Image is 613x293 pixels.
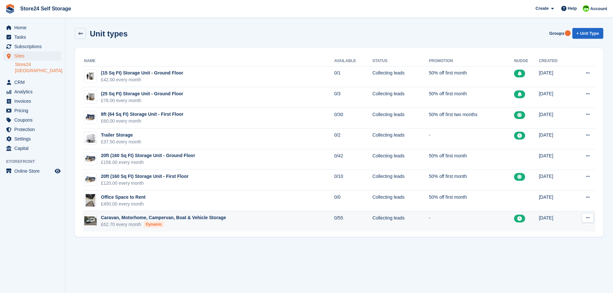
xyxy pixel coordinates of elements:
div: Dynamic [144,221,164,228]
span: Capital [14,144,53,153]
a: menu [3,33,62,42]
td: Collecting leads [372,191,429,211]
div: Caravan, Motorhome, Campervan, Boat & Vehicle Storage [101,214,226,221]
img: 8ft%20container%20Image.jpg [84,113,97,122]
td: 0/42 [334,149,372,170]
span: Subscriptions [14,42,53,51]
td: [DATE] [539,170,571,191]
td: 50% off first month [429,170,514,191]
div: £62.70 every month [101,221,226,228]
a: menu [3,134,62,143]
a: menu [3,144,62,153]
a: menu [3,97,62,106]
a: + Unit Type [572,28,603,39]
td: Collecting leads [372,66,429,87]
td: 0/2 [334,128,372,149]
img: 15-sqft-unit.jpg [84,72,97,81]
a: menu [3,87,62,96]
div: (25 Sq Ft) Storage Unit - Ground Floor [101,90,183,97]
div: £60.00 every month [101,118,184,125]
span: Create [536,5,549,12]
td: - [429,128,514,149]
img: Small%20Trailer.png [84,134,97,143]
a: menu [3,42,62,51]
div: Office Space to Rent [101,194,146,201]
td: Collecting leads [372,128,429,149]
a: menu [3,115,62,125]
span: Home [14,23,53,32]
td: [DATE] [539,66,571,87]
div: £156.00 every month [101,159,195,166]
td: 50% off first month [429,149,514,170]
div: Tooltip anchor [565,30,571,36]
td: - [429,211,514,232]
td: 0/10 [334,170,372,191]
span: Help [568,5,577,12]
img: 20-ft-container%20(16).jpg [84,154,97,164]
span: Analytics [14,87,53,96]
h2: Unit types [90,29,128,38]
td: Collecting leads [372,170,429,191]
td: 50% off first month [429,191,514,211]
span: Tasks [14,33,53,42]
span: Coupons [14,115,53,125]
a: menu [3,23,62,32]
span: Sites [14,51,53,60]
td: 0/30 [334,108,372,128]
div: £120.00 every month [101,180,188,187]
span: Invoices [14,97,53,106]
img: IMG_5572.jpeg [84,216,97,226]
img: 20-ft-container.jpg [84,175,97,184]
th: Nudge [514,56,539,66]
th: Name [83,56,334,66]
div: £78.00 every month [101,97,183,104]
td: 0/1 [334,66,372,87]
td: [DATE] [539,108,571,128]
div: £42.00 every month [101,76,183,83]
th: Available [334,56,372,66]
td: [DATE] [539,128,571,149]
td: Collecting leads [372,87,429,108]
td: [DATE] [539,191,571,211]
a: menu [3,106,62,115]
img: Container%20Office%20Pic.jpg [86,194,95,207]
a: menu [3,51,62,60]
td: 50% off first two months [429,108,514,128]
a: menu [3,125,62,134]
td: [DATE] [539,149,571,170]
td: Collecting leads [372,149,429,170]
a: Preview store [54,167,62,175]
span: Account [590,6,607,12]
img: 25-sqft-unit.jpg [84,92,97,101]
span: Protection [14,125,53,134]
td: 0/3 [334,87,372,108]
td: Collecting leads [372,108,429,128]
span: Settings [14,134,53,143]
span: Pricing [14,106,53,115]
div: 20ft (160 Sq Ft) Storage Unit - First Floor [101,173,188,180]
td: Collecting leads [372,211,429,232]
div: (15 Sq Ft) Storage Unit - Ground Floor [101,70,183,76]
span: Storefront [6,158,65,165]
a: Store24 [GEOGRAPHIC_DATA] [15,61,62,74]
td: 0/0 [334,191,372,211]
div: Trailer Storage [101,132,141,139]
div: £450.00 every month [101,201,146,207]
th: Status [372,56,429,66]
a: Groups [547,28,567,39]
td: 0/55 [334,211,372,232]
td: 50% off first month [429,87,514,108]
img: stora-icon-8386f47178a22dfd0bd8f6a31ec36ba5ce8667c1dd55bd0f319d3a0aa187defe.svg [5,4,15,14]
span: Online Store [14,166,53,176]
th: Created [539,56,571,66]
a: Store24 Self Storage [18,3,74,14]
a: menu [3,166,62,176]
div: 8ft (64 Sq Ft) Storage Unit - First Floor [101,111,184,118]
td: [DATE] [539,211,571,232]
img: Robert Sears [583,5,589,12]
div: £37.50 every month [101,139,141,145]
td: [DATE] [539,87,571,108]
span: CRM [14,78,53,87]
div: 20ft (160 Sq Ft) Storage Unit - Ground Floor [101,152,195,159]
td: 50% off first month [429,66,514,87]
